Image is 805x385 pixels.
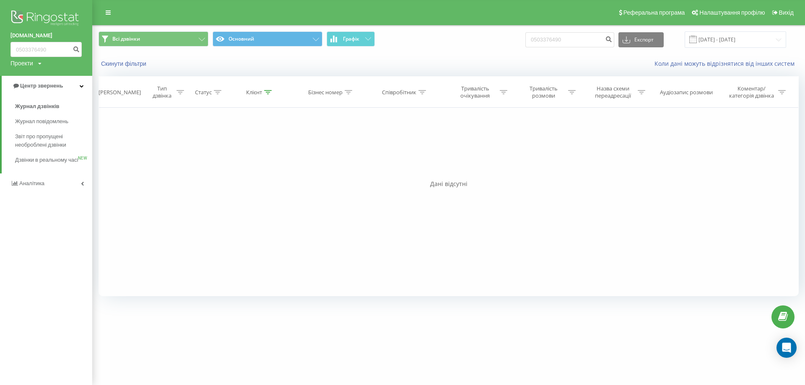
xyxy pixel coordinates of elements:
[618,32,664,47] button: Експорт
[246,89,262,96] div: Клієнт
[382,89,416,96] div: Співробітник
[15,152,92,168] a: Дзвінки в реальному часіNEW
[453,85,498,99] div: Тривалість очікування
[195,89,212,96] div: Статус
[660,89,713,96] div: Аудіозапис розмови
[112,36,140,42] span: Всі дзвінки
[776,338,797,358] div: Open Intercom Messenger
[150,85,174,99] div: Тип дзвінка
[521,85,566,99] div: Тривалість розмови
[591,85,636,99] div: Назва схеми переадресації
[15,117,68,126] span: Журнал повідомлень
[15,102,60,111] span: Журнал дзвінків
[10,59,33,67] div: Проекти
[99,180,799,188] div: Дані відсутні
[15,114,92,129] a: Журнал повідомлень
[779,9,794,16] span: Вихід
[2,76,92,96] a: Центр звернень
[15,99,92,114] a: Журнал дзвінків
[654,59,799,67] a: Коли дані можуть відрізнятися вiд інших систем
[525,32,614,47] input: Пошук за номером
[623,9,685,16] span: Реферальна програма
[699,9,765,16] span: Налаштування профілю
[15,129,92,152] a: Звіт про пропущені необроблені дзвінки
[15,156,78,164] span: Дзвінки в реальному часі
[327,31,375,47] button: Графік
[15,132,88,149] span: Звіт про пропущені необроблені дзвінки
[10,42,82,57] input: Пошук за номером
[10,8,82,29] img: Ringostat logo
[727,85,776,99] div: Коментар/категорія дзвінка
[99,89,141,96] div: [PERSON_NAME]
[10,31,82,40] a: [DOMAIN_NAME]
[19,180,44,186] span: Аналiтика
[213,31,322,47] button: Основний
[308,89,343,96] div: Бізнес номер
[20,83,63,89] span: Центр звернень
[99,31,208,47] button: Всі дзвінки
[99,60,151,67] button: Скинути фільтри
[343,36,359,42] span: Графік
